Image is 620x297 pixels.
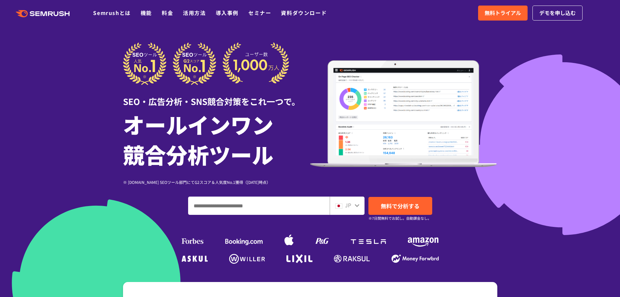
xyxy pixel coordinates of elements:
div: ※ [DOMAIN_NAME] SEOツール部門にてG2スコア＆人気度No.1獲得（[DATE]時点） [123,179,310,185]
input: ドメイン、キーワードまたはURLを入力してください [188,197,329,215]
span: デモを申し込む [539,9,576,17]
a: セミナー [248,9,271,17]
span: JP [345,201,351,209]
a: 無料トライアル [478,6,528,21]
a: 機能 [141,9,152,17]
a: 資料ダウンロード [281,9,327,17]
div: SEO・広告分析・SNS競合対策をこれ一つで。 [123,85,310,108]
a: 無料で分析する [368,197,432,215]
small: ※7日間無料でお試し。自動課金なし。 [368,215,431,221]
a: 活用方法 [183,9,206,17]
h1: オールインワン 競合分析ツール [123,109,310,169]
span: 無料トライアル [485,9,521,17]
a: 料金 [162,9,173,17]
span: 無料で分析する [381,202,420,210]
a: Semrushとは [93,9,131,17]
a: デモを申し込む [532,6,583,21]
a: 導入事例 [216,9,239,17]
